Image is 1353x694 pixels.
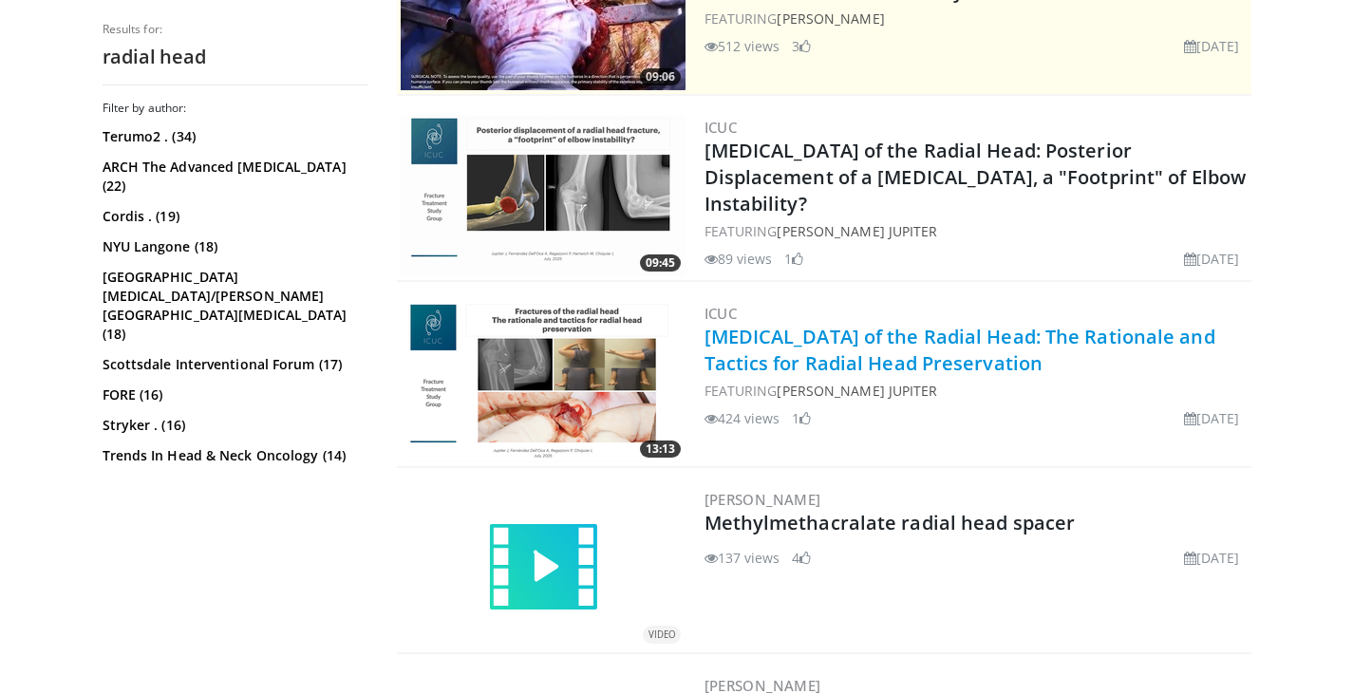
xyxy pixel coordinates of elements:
a: 13:13 [401,301,686,462]
a: Stryker . (16) [103,416,364,435]
a: Scottsdale Interventional Forum (17) [103,355,364,374]
a: [MEDICAL_DATA] of the Radial Head: Posterior Displacement of a [MEDICAL_DATA], a "Footprint" of E... [705,138,1247,216]
a: ICUC [705,304,738,323]
a: [GEOGRAPHIC_DATA][MEDICAL_DATA]/[PERSON_NAME][GEOGRAPHIC_DATA][MEDICAL_DATA] (18) [103,268,364,344]
a: Terumo2 . (34) [103,127,364,146]
small: VIDEO [648,628,675,641]
span: 09:06 [640,68,681,85]
span: 09:45 [640,254,681,272]
a: Trends In Head & Neck Oncology (14) [103,446,364,465]
a: [PERSON_NAME] Jupiter [777,382,937,400]
img: 28bb1a9b-507c-46c6-adf3-732da66a0791.png.300x170_q85_crop-smart_upscale.png [401,301,686,462]
li: 89 views [705,249,773,269]
a: ARCH The Advanced [MEDICAL_DATA] (22) [103,158,364,196]
a: [PERSON_NAME] [705,490,821,509]
h3: Filter by author: [103,101,368,116]
span: 13:13 [640,441,681,458]
a: [PERSON_NAME] Jupiter [777,222,937,240]
a: Methylmethacralate radial head spacer [705,510,1076,535]
li: 137 views [705,548,780,568]
li: 424 views [705,408,780,428]
li: 1 [792,408,811,428]
p: Results for: [103,22,368,37]
li: [DATE] [1184,548,1240,568]
h2: radial head [103,45,368,69]
a: 09:45 [401,115,686,276]
a: Cordis . (19) [103,207,364,226]
a: VIDEO [401,511,686,625]
img: cb50f203-b60d-40ba-aef3-10f35c6c1e39.png.300x170_q85_crop-smart_upscale.png [401,115,686,276]
li: [DATE] [1184,249,1240,269]
li: 512 views [705,36,780,56]
div: FEATURING [705,9,1248,28]
img: video.svg [486,511,600,625]
div: FEATURING [705,221,1248,241]
li: 3 [792,36,811,56]
a: [MEDICAL_DATA] of the Radial Head: The Rationale and Tactics for Radial Head Preservation [705,324,1215,376]
a: [PERSON_NAME] [777,9,884,28]
li: [DATE] [1184,408,1240,428]
li: 1 [784,249,803,269]
a: ICUC [705,118,738,137]
li: [DATE] [1184,36,1240,56]
a: NYU Langone (18) [103,237,364,256]
a: FORE (16) [103,385,364,404]
li: 4 [792,548,811,568]
div: FEATURING [705,381,1248,401]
